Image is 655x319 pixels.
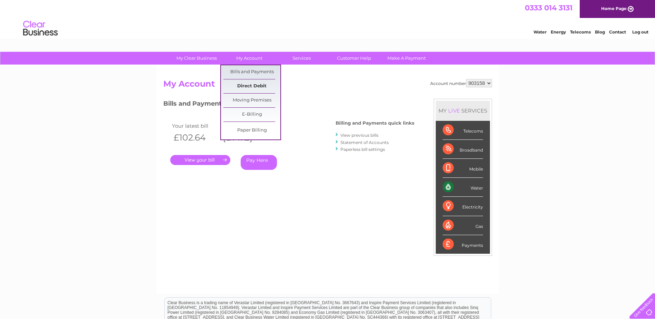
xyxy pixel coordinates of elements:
a: . [170,155,230,165]
div: Broadband [443,140,483,159]
a: 0333 014 3131 [525,3,572,12]
a: Pay Here [241,155,277,170]
td: Your latest bill [170,121,220,130]
div: Telecoms [443,121,483,140]
div: Gas [443,216,483,235]
h3: Bills and Payments [163,99,414,111]
a: Bills and Payments [223,65,280,79]
a: Moving Premises [223,94,280,107]
a: Energy [551,29,566,35]
a: Contact [609,29,626,35]
a: My Account [221,52,278,65]
div: Clear Business is a trading name of Verastar Limited (registered in [GEOGRAPHIC_DATA] No. 3667643... [165,4,491,33]
a: Customer Help [326,52,383,65]
div: Payments [443,235,483,254]
div: Mobile [443,159,483,178]
a: Statement of Accounts [340,140,389,145]
a: Paperless bill settings [340,147,385,152]
a: My Clear Business [168,52,225,65]
h2: My Account [163,79,492,92]
a: View previous bills [340,133,378,138]
th: £102.64 [170,130,220,145]
img: logo.png [23,18,58,39]
div: LIVE [447,107,461,114]
a: Telecoms [570,29,591,35]
th: [DATE] [220,130,269,145]
a: Make A Payment [378,52,435,65]
a: Log out [632,29,648,35]
a: Paper Billing [223,124,280,137]
a: Blog [595,29,605,35]
div: MY SERVICES [436,101,490,120]
div: Water [443,178,483,197]
div: Electricity [443,197,483,216]
a: E-Billing [223,108,280,122]
a: Water [533,29,547,35]
a: Services [273,52,330,65]
h4: Billing and Payments quick links [336,120,414,126]
div: Account number [430,79,492,87]
td: Invoice date [220,121,269,130]
a: Direct Debit [223,79,280,93]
